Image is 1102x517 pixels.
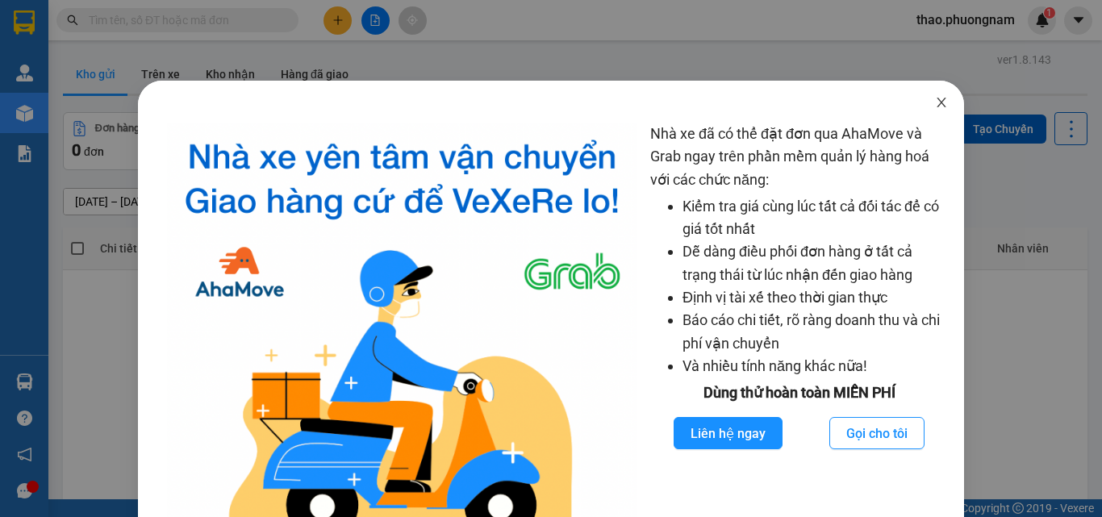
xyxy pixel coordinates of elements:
[846,423,908,444] span: Gọi cho tôi
[674,417,783,449] button: Liên hệ ngay
[682,195,948,241] li: Kiểm tra giá cùng lúc tất cả đối tác để có giá tốt nhất
[682,355,948,377] li: Và nhiều tính năng khác nữa!
[935,96,948,109] span: close
[691,423,766,444] span: Liên hệ ngay
[829,417,925,449] button: Gọi cho tôi
[682,309,948,355] li: Báo cáo chi tiết, rõ ràng doanh thu và chi phí vận chuyển
[682,286,948,309] li: Định vị tài xế theo thời gian thực
[650,381,948,404] div: Dùng thử hoàn toàn MIỄN PHÍ
[682,240,948,286] li: Dễ dàng điều phối đơn hàng ở tất cả trạng thái từ lúc nhận đến giao hàng
[919,81,964,126] button: Close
